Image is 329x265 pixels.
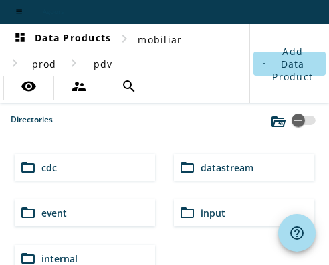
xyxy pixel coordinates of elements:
button: mobiliar [132,27,187,52]
span: mobiliar [138,33,182,46]
span: Data Products [12,31,111,48]
button: prod [23,52,66,76]
mat-icon: chevron_right [66,55,82,71]
button: Data Products [7,27,116,52]
mat-icon: folder_open [20,205,36,221]
mat-icon: supervisor_account [71,78,87,94]
span: cdc [41,161,57,174]
mat-icon: dashboard [12,31,28,48]
mat-icon: chevron_right [116,31,132,47]
mat-icon: add [261,60,265,67]
label: Directories [11,114,53,139]
mat-icon: chevron_right [7,55,23,71]
span: datastream [201,161,253,174]
span: event [41,207,67,219]
mat-icon: help_outline [289,225,305,241]
button: pdv [82,52,124,76]
mat-icon: visibility [21,78,37,94]
span: input [201,207,225,219]
mat-icon: folder_open [20,159,36,175]
span: prod [32,58,57,70]
span: internal [41,252,78,265]
mat-icon: menu [15,8,22,15]
span: pdv [94,58,113,70]
mat-icon: folder_open [179,205,195,221]
mat-icon: folder_open [179,159,195,175]
mat-icon: search [121,78,137,94]
span: Add Data Product [272,45,313,83]
button: Add Data Product [253,52,326,76]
